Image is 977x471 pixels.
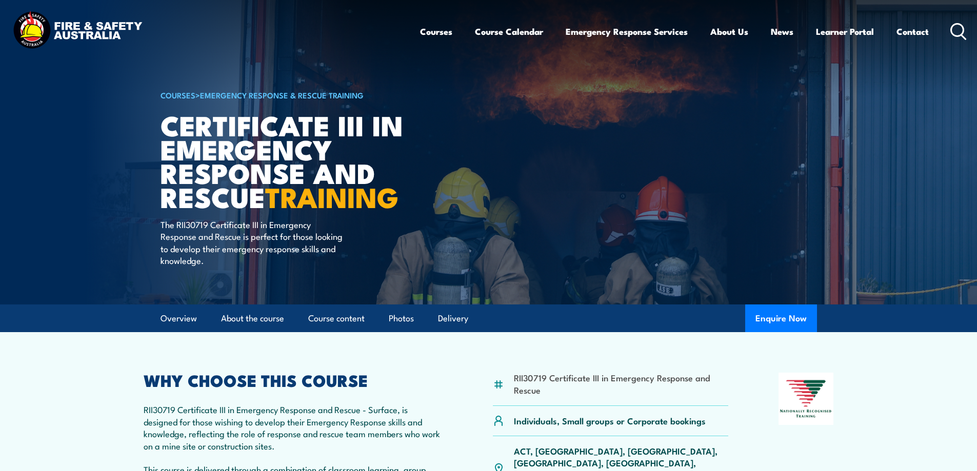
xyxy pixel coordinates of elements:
a: Learner Portal [816,18,874,45]
a: Course content [308,305,365,332]
li: RII30719 Certificate III in Emergency Response and Rescue [514,372,729,396]
img: Nationally Recognised Training logo. [779,373,834,425]
a: Emergency Response & Rescue Training [200,89,364,100]
a: Course Calendar [475,18,543,45]
a: About Us [710,18,748,45]
h1: Certificate III in Emergency Response and Rescue [161,113,414,209]
p: Individuals, Small groups or Corporate bookings [514,415,706,426]
a: Photos [389,305,414,332]
a: COURSES [161,89,195,100]
a: About the course [221,305,284,332]
a: Delivery [438,305,468,332]
h2: WHY CHOOSE THIS COURSE [144,373,443,387]
strong: TRAINING [265,175,398,217]
a: Courses [420,18,452,45]
a: Contact [896,18,929,45]
button: Enquire Now [745,304,817,332]
h6: > [161,89,414,101]
a: News [771,18,793,45]
a: Emergency Response Services [566,18,688,45]
p: The RII30719 Certificate III in Emergency Response and Rescue is perfect for those looking to dev... [161,218,348,267]
a: Overview [161,305,197,332]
